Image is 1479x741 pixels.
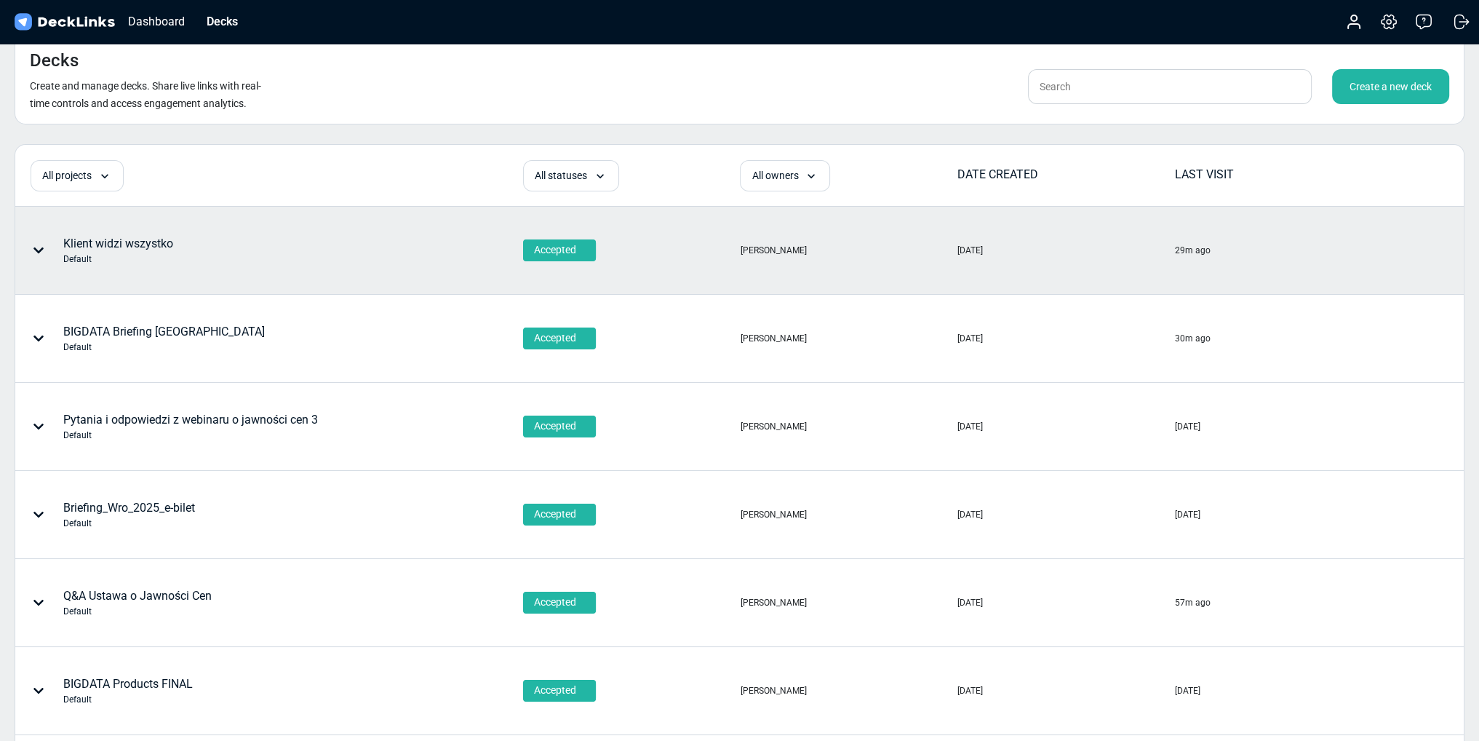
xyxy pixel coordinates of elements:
div: BIGDATA Briefing [GEOGRAPHIC_DATA] [63,323,265,354]
div: [PERSON_NAME] [740,420,806,433]
div: Default [63,605,212,618]
div: [PERSON_NAME] [740,596,806,609]
img: DeckLinks [12,12,117,33]
h4: Decks [30,50,79,71]
div: [PERSON_NAME] [740,244,806,257]
div: 57m ago [1175,596,1211,609]
span: Accepted [534,242,576,258]
div: Default [63,517,195,530]
div: Decks [199,12,245,31]
div: [PERSON_NAME] [740,332,806,345]
div: [DATE] [1175,684,1200,697]
div: 30m ago [1175,332,1211,345]
div: Q&A Ustawa o Jawności Cen [63,587,212,618]
div: All projects [31,160,124,191]
div: Dashboard [121,12,192,31]
div: 29m ago [1175,244,1211,257]
div: BIGDATA Products FINAL [63,675,193,706]
div: [DATE] [957,332,983,345]
div: Briefing_Wro_2025_e-bilet [63,499,195,530]
div: [DATE] [957,244,983,257]
div: [DATE] [1175,508,1200,521]
div: Pytania i odpowiedzi z webinaru o jawności cen 3 [63,411,318,442]
div: LAST VISIT [1175,166,1391,183]
div: Default [63,253,173,266]
small: Create and manage decks. Share live links with real-time controls and access engagement analytics. [30,80,261,109]
span: Accepted [534,419,576,434]
div: Klient widzi wszystko [63,235,173,266]
span: Accepted [534,330,576,346]
div: [DATE] [957,596,983,609]
div: [DATE] [1175,420,1200,433]
input: Search [1028,69,1312,104]
div: Create a new deck [1332,69,1449,104]
div: [DATE] [957,508,983,521]
div: Default [63,341,265,354]
div: DATE CREATED [957,166,1173,183]
div: [DATE] [957,420,983,433]
div: [DATE] [957,684,983,697]
div: All statuses [523,160,619,191]
div: All owners [740,160,830,191]
div: [PERSON_NAME] [740,508,806,521]
div: [PERSON_NAME] [740,684,806,697]
span: Accepted [534,507,576,522]
span: Accepted [534,683,576,698]
div: Default [63,429,318,442]
div: Default [63,693,193,706]
span: Accepted [534,595,576,610]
